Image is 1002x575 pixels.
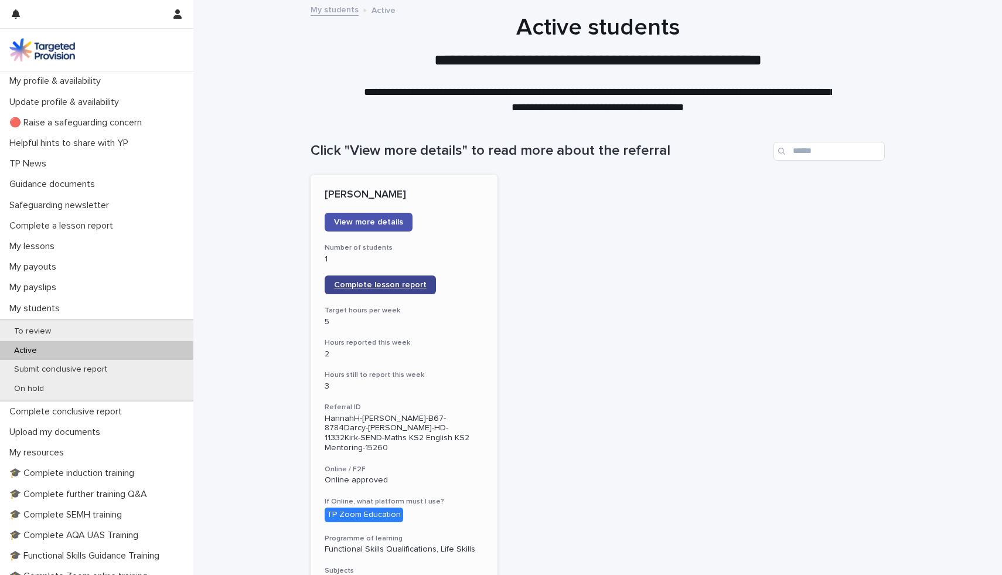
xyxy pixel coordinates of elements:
[325,403,483,412] h3: Referral ID
[334,218,403,226] span: View more details
[5,303,69,314] p: My students
[5,365,117,375] p: Submit conclusive report
[325,189,483,202] p: [PERSON_NAME]
[325,382,483,392] p: 3
[9,38,75,62] img: M5nRWzHhSzIhMunXDL62
[5,489,156,500] p: 🎓 Complete further training Q&A
[325,497,483,506] h3: If Online, what platform must I use?
[5,76,110,87] p: My profile & availability
[311,2,359,16] a: My students
[5,179,104,190] p: Guidance documents
[5,241,64,252] p: My lessons
[372,3,396,16] p: Active
[325,370,483,380] h3: Hours still to report this week
[325,475,483,485] p: Online approved
[5,530,148,541] p: 🎓 Complete AQA UAS Training
[325,306,483,315] h3: Target hours per week
[325,275,436,294] a: Complete lesson report
[5,384,53,394] p: On hold
[325,508,403,522] div: TP Zoom Education
[5,117,151,128] p: 🔴 Raise a safeguarding concern
[311,13,885,42] h1: Active students
[325,534,483,543] h3: Programme of learning
[5,158,56,169] p: TP News
[5,509,131,520] p: 🎓 Complete SEMH training
[5,138,138,149] p: Helpful hints to share with YP
[325,213,413,232] a: View more details
[5,406,131,417] p: Complete conclusive report
[5,200,118,211] p: Safeguarding newsletter
[5,220,122,232] p: Complete a lesson report
[5,261,66,273] p: My payouts
[325,243,483,253] h3: Number of students
[5,550,169,562] p: 🎓 Functional Skills Guidance Training
[5,326,60,336] p: To review
[325,317,483,327] p: 5
[325,465,483,474] h3: Online / F2F
[325,349,483,359] p: 2
[325,254,483,264] p: 1
[325,545,483,554] p: Functional Skills Qualifications, Life Skills
[773,142,885,161] input: Search
[5,346,46,356] p: Active
[5,427,110,438] p: Upload my documents
[325,414,483,453] p: HannahH-[PERSON_NAME]-B67-8784Darcy-[PERSON_NAME]-HD-11332Kirk-SEND-Maths KS2 English KS2 Mentori...
[5,468,144,479] p: 🎓 Complete induction training
[325,338,483,348] h3: Hours reported this week
[5,97,128,108] p: Update profile & availability
[5,282,66,293] p: My payslips
[334,281,427,289] span: Complete lesson report
[5,447,73,458] p: My resources
[311,142,769,159] h1: Click "View more details" to read more about the referral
